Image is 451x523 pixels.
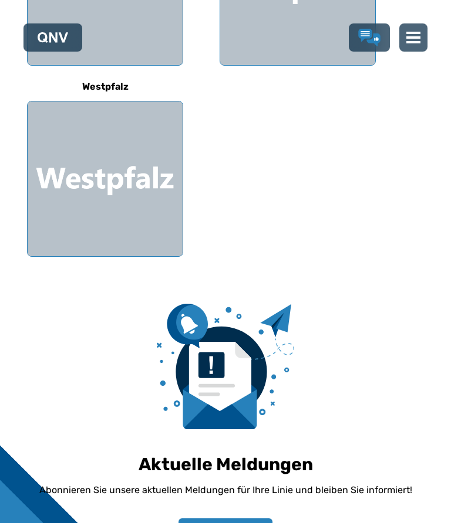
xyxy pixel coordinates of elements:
[39,483,412,497] p: Abonnieren Sie unsere aktuellen Meldungen für Ihre Linie und bleiben Sie informiert!
[358,29,381,46] a: Lob & Kritik
[406,30,420,45] img: menu
[38,32,68,43] img: QNV Logo
[139,454,313,475] h1: Aktuelle Meldungen
[27,73,183,257] a: Westpfalz Region Westpfalz
[78,77,133,96] h6: Westpfalz
[157,304,294,429] img: newsletter
[38,28,68,47] a: QNV Logo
